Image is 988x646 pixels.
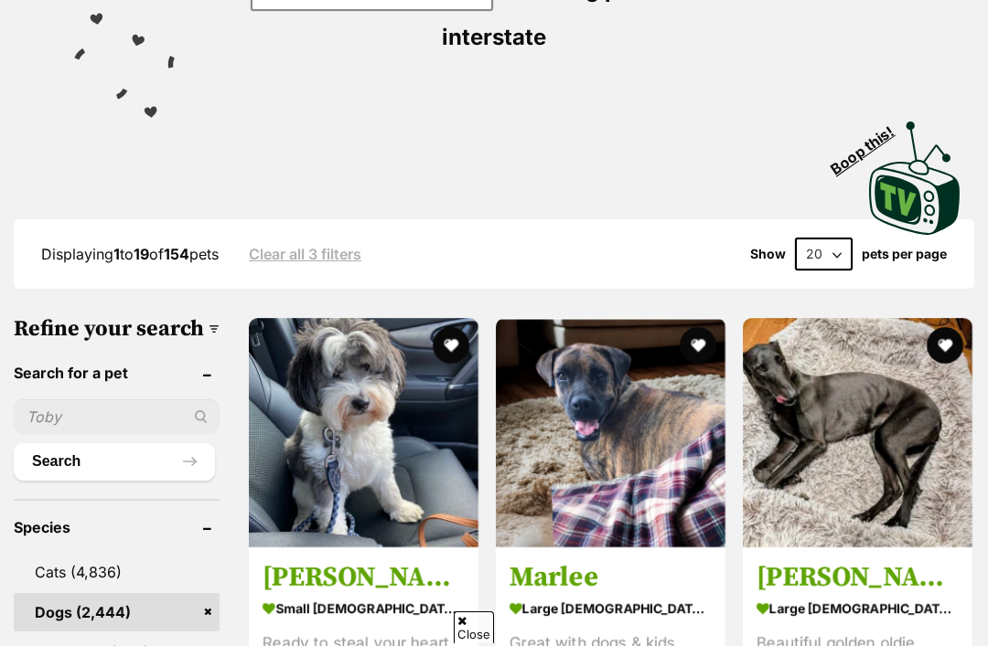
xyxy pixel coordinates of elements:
strong: large [DEMOGRAPHIC_DATA] Dog [510,596,712,622]
button: favourite [927,327,963,364]
label: pets per page [862,247,947,261]
span: Show [750,247,786,261]
img: Lucy Lou, the greyhound - Greyhound Dog [743,318,972,547]
strong: small [DEMOGRAPHIC_DATA] Dog [263,596,465,622]
img: Marlee - Boxer x Rhodesian Ridgeback Dog [496,318,725,547]
h3: Refine your search [14,316,220,342]
strong: 19 [134,245,149,263]
button: Search [14,443,215,480]
button: favourite [680,327,716,364]
img: PetRescue TV logo [869,122,961,235]
a: Cats (4,836) [14,553,220,591]
span: Displaying to of pets [41,245,219,263]
a: Boop this! [869,105,961,238]
span: Close [454,611,494,643]
h3: Marlee [510,561,712,596]
header: Search for a pet [14,365,220,381]
input: Toby [14,399,220,434]
strong: large [DEMOGRAPHIC_DATA] Dog [757,596,959,622]
strong: 1 [113,245,120,263]
strong: 154 [164,245,189,263]
img: Louie - Maltese Dog [249,318,478,547]
button: favourite [433,327,469,364]
header: Species [14,519,220,535]
a: Clear all 3 filters [249,246,361,262]
h3: [PERSON_NAME] [263,561,465,596]
h3: [PERSON_NAME] [PERSON_NAME], the greyhound [757,561,959,596]
a: Dogs (2,444) [14,593,220,631]
span: Boop this! [828,111,912,177]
